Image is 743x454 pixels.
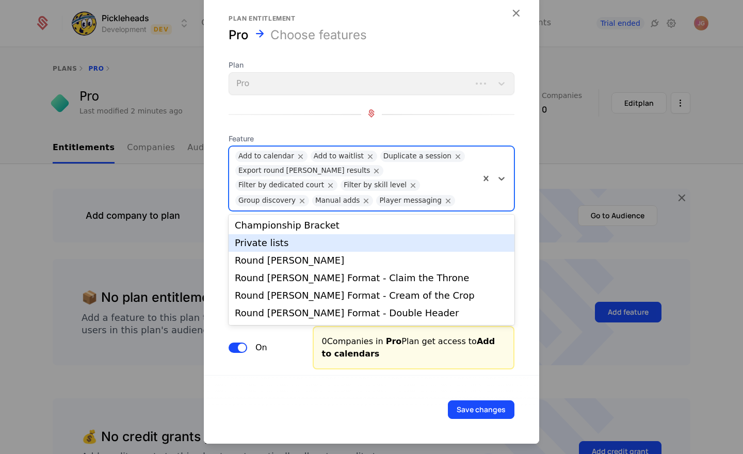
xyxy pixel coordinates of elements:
[238,151,294,162] div: Add to calendar
[235,291,508,300] div: Round [PERSON_NAME] Format - Cream of the Crop
[315,195,360,206] div: Manual adds
[238,180,324,191] div: Filter by dedicated court
[386,336,402,346] span: Pro
[383,151,451,162] div: Duplicate a session
[322,335,506,360] div: 0 Companies in Plan get access to
[235,221,508,230] div: Championship Bracket
[294,151,308,162] div: Remove Add to calendar
[255,342,267,354] label: On
[360,195,373,206] div: Remove Manual adds
[235,256,508,265] div: Round [PERSON_NAME]
[238,195,296,206] div: Group discovery
[407,180,420,191] div: Remove Filter by skill level
[235,309,508,318] div: Round [PERSON_NAME] Format - Double Header
[324,180,337,191] div: Remove Filter by dedicated court
[235,273,508,283] div: Round [PERSON_NAME] Format - Claim the Throne
[229,134,514,144] span: Feature
[442,195,455,206] div: Remove Player messaging
[229,60,514,70] span: Plan
[235,238,508,248] div: Private lists
[238,165,370,176] div: Export round [PERSON_NAME] results
[229,14,514,23] div: Plan entitlement
[344,180,407,191] div: Filter by skill level
[379,195,441,206] div: Player messaging
[314,151,364,162] div: Add to waitlist
[229,27,249,43] div: Pro
[270,27,367,43] div: Choose features
[448,400,514,419] button: Save changes
[451,151,465,162] div: Remove Duplicate a session
[296,195,309,206] div: Remove Group discovery
[370,165,383,176] div: Remove Export round robin results
[364,151,377,162] div: Remove Add to waitlist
